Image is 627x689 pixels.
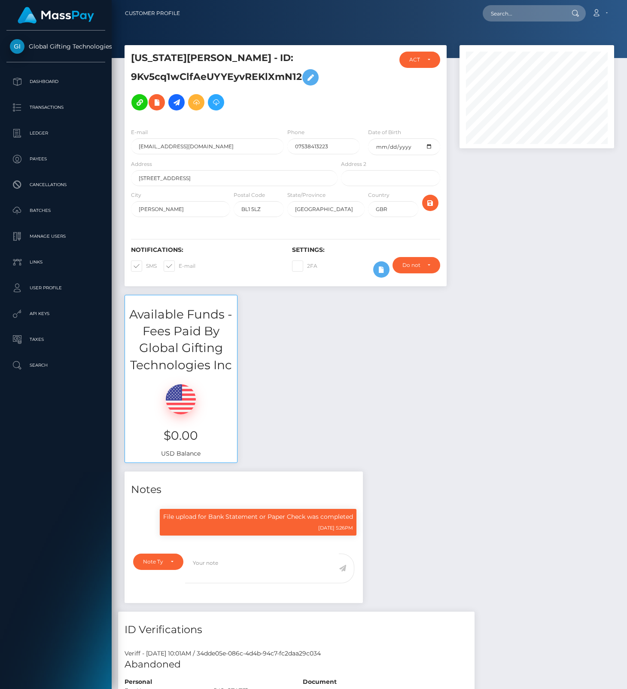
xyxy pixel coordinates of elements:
[6,43,105,50] span: Global Gifting Technologies Inc
[10,127,102,140] p: Ledger
[166,384,196,414] img: USD.png
[402,262,420,269] div: Do not require
[409,56,420,63] div: ACTIVE
[368,191,390,199] label: Country
[10,256,102,269] p: Links
[118,649,475,658] div: Veriff - [DATE] 10:01AM / 34dde05e-086c-4d4b-94c7-fc2daa29c034
[125,374,237,462] div: USD Balance
[368,129,401,136] label: Date of Birth
[287,129,304,136] label: Phone
[6,226,105,247] a: Manage Users
[483,5,563,21] input: Search...
[303,678,337,686] strong: Document
[125,622,468,637] h4: ID Verifications
[6,355,105,376] a: Search
[6,251,105,273] a: Links
[292,260,317,272] label: 2FA
[10,230,102,243] p: Manage Users
[10,307,102,320] p: API Keys
[10,204,102,217] p: Batches
[6,303,105,325] a: API Keys
[6,200,105,221] a: Batches
[6,97,105,118] a: Transactions
[6,71,105,92] a: Dashboard
[131,191,141,199] label: City
[131,52,333,115] h5: [US_STATE][PERSON_NAME] - ID: 9Kv5cq1wClfAeUYYEyvREKlXmN12
[125,658,468,671] h5: Abandoned
[168,94,185,110] a: Initiate Payout
[10,39,24,54] img: Global Gifting Technologies Inc
[6,122,105,144] a: Ledger
[125,678,152,686] strong: Personal
[234,191,265,199] label: Postal Code
[131,427,231,444] h3: $0.00
[164,260,195,272] label: E-mail
[10,101,102,114] p: Transactions
[133,554,183,570] button: Note Type
[393,257,440,273] button: Do not require
[6,148,105,170] a: Payees
[292,246,440,254] h6: Settings:
[143,558,164,565] div: Note Type
[125,4,180,22] a: Customer Profile
[10,75,102,88] p: Dashboard
[131,129,148,136] label: E-mail
[10,282,102,294] p: User Profile
[131,160,152,168] label: Address
[6,174,105,196] a: Cancellations
[10,359,102,372] p: Search
[399,52,440,68] button: ACTIVE
[10,153,102,165] p: Payees
[131,260,157,272] label: SMS
[10,333,102,346] p: Taxes
[10,178,102,191] p: Cancellations
[6,329,105,350] a: Taxes
[163,512,353,521] p: File upload for Bank Statement or Paper Check was completed
[341,160,366,168] label: Address 2
[131,246,279,254] h6: Notifications:
[125,306,237,374] h3: Available Funds - Fees Paid By Global Gifting Technologies Inc
[6,277,105,299] a: User Profile
[287,191,326,199] label: State/Province
[18,7,94,24] img: MassPay Logo
[318,525,353,531] small: [DATE] 5:26PM
[131,482,356,497] h4: Notes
